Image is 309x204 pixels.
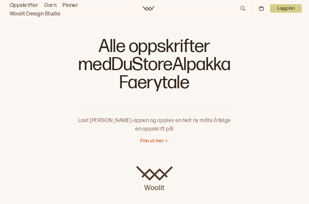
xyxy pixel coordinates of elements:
img: Woolit [136,166,173,181]
button: User dropdown [270,4,302,13]
p: Woolit [136,181,173,193]
p: Finn ut mer [140,138,164,144]
a: Pinner [62,1,78,10]
a: Oppskrifter [10,1,38,10]
a: Garn [44,1,56,10]
a: Woolit [136,166,173,193]
a: Woolit Design Studio [10,10,61,18]
button: Finn ut mer [140,138,169,144]
a: Woolit [142,6,154,11]
p: Logg inn [270,4,302,13]
h1: Alle oppskrifter med DuStoreAlpakka Faerytale [77,36,232,97]
p: Last [PERSON_NAME]-appen og opplev en helt ny måte å følge en oppskrift på! [77,107,232,133]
